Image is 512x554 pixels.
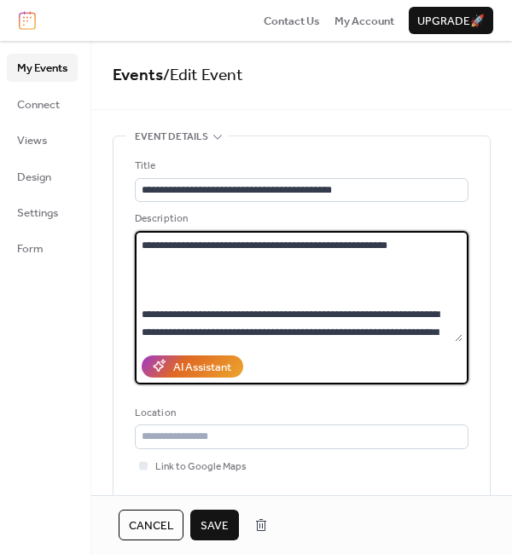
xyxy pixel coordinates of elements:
[7,90,78,118] a: Connect
[7,234,78,262] a: Form
[201,517,229,534] span: Save
[155,459,247,476] span: Link to Google Maps
[17,132,47,149] span: Views
[17,60,67,77] span: My Events
[17,96,60,113] span: Connect
[17,169,51,186] span: Design
[335,13,394,30] span: My Account
[119,510,183,540] button: Cancel
[163,60,243,91] span: / Edit Event
[409,7,493,34] button: Upgrade🚀
[417,13,485,30] span: Upgrade 🚀
[135,129,208,146] span: Event details
[135,158,465,175] div: Title
[135,211,465,228] div: Description
[142,355,243,378] button: AI Assistant
[129,517,173,534] span: Cancel
[17,240,44,257] span: Form
[7,126,78,153] a: Views
[173,359,231,376] div: AI Assistant
[135,405,465,422] div: Location
[7,54,78,81] a: My Events
[190,510,239,540] button: Save
[264,13,320,30] span: Contact Us
[264,12,320,29] a: Contact Us
[113,60,163,91] a: Events
[17,205,58,222] span: Settings
[7,163,78,190] a: Design
[19,11,36,30] img: logo
[335,12,394,29] a: My Account
[7,199,78,226] a: Settings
